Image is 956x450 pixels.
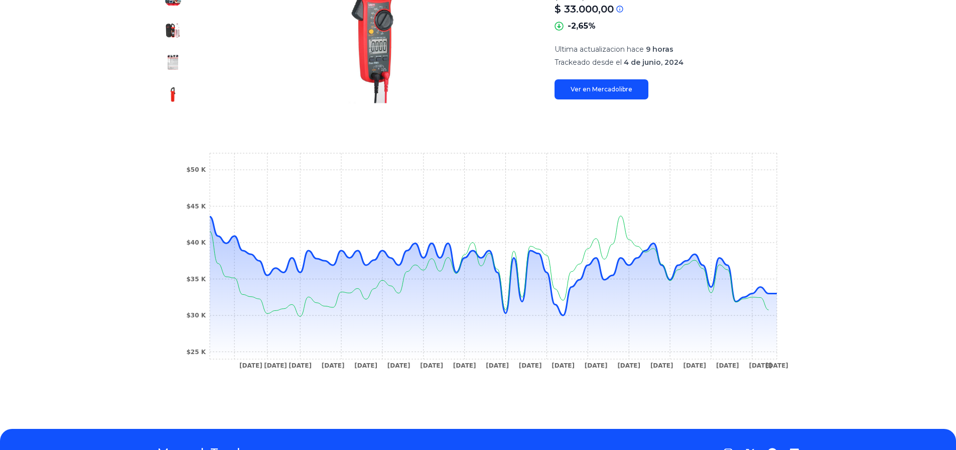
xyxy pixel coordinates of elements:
[555,45,644,54] span: Ultima actualizacion hace
[289,362,312,369] tspan: [DATE]
[555,79,648,99] a: Ver en Mercadolibre
[453,362,476,369] tspan: [DATE]
[749,362,772,369] tspan: [DATE]
[186,203,206,210] tspan: $45 K
[387,362,410,369] tspan: [DATE]
[239,362,262,369] tspan: [DATE]
[552,362,575,369] tspan: [DATE]
[321,362,344,369] tspan: [DATE]
[683,362,706,369] tspan: [DATE]
[646,45,673,54] span: 9 horas
[186,239,206,246] tspan: $40 K
[165,22,181,38] img: Pinza Amperométrica Unit Ut202+ Plus Trms Electrocomponentes
[186,166,206,173] tspan: $50 K
[186,349,206,356] tspan: $25 K
[617,362,640,369] tspan: [DATE]
[584,362,607,369] tspan: [DATE]
[555,2,614,16] p: $ 33.000,00
[568,20,596,32] p: -2,65%
[186,276,206,283] tspan: $35 K
[716,362,739,369] tspan: [DATE]
[165,86,181,102] img: Pinza Amperométrica Unit Ut202+ Plus Trms Electrocomponentes
[264,362,287,369] tspan: [DATE]
[650,362,673,369] tspan: [DATE]
[165,54,181,70] img: Pinza Amperométrica Unit Ut202+ Plus Trms Electrocomponentes
[354,362,377,369] tspan: [DATE]
[186,312,206,319] tspan: $30 K
[624,58,684,67] span: 4 de junio, 2024
[518,362,541,369] tspan: [DATE]
[420,362,443,369] tspan: [DATE]
[486,362,509,369] tspan: [DATE]
[555,58,622,67] span: Trackeado desde el
[765,362,788,369] tspan: [DATE]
